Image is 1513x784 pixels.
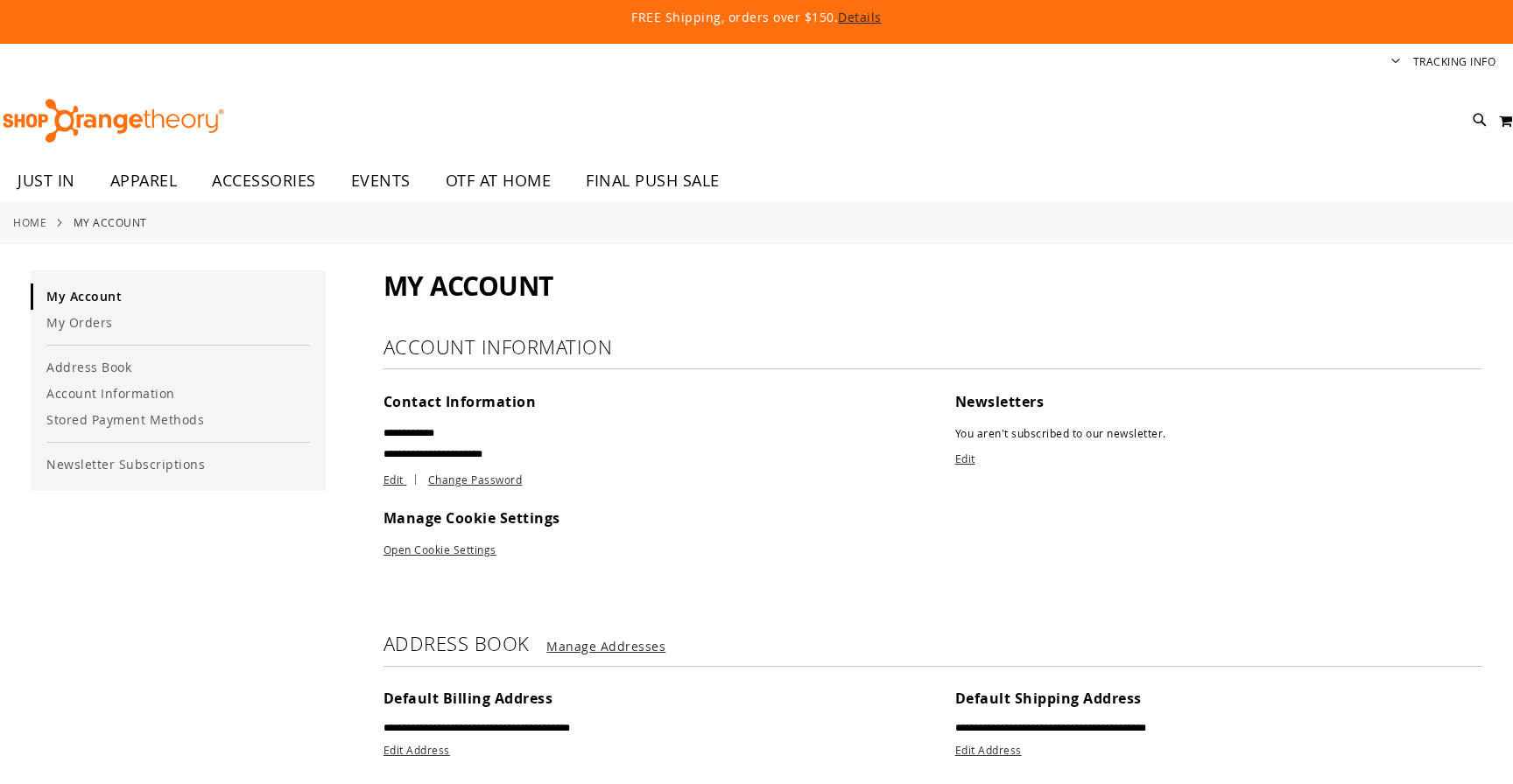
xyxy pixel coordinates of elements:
a: Stored Payment Methods [31,407,326,433]
span: OTF AT HOME [446,161,552,200]
strong: Account Information [384,334,613,360]
span: Manage Cookie Settings [384,508,560,528]
span: APPAREL [110,161,178,200]
span: EVENTS [351,161,411,200]
a: My Account [31,283,326,310]
a: Manage Addresses [546,638,665,654]
a: OTF AT HOME [428,161,569,201]
a: APPAREL [93,161,195,201]
span: Default Billing Address [384,689,553,708]
a: EVENTS [334,161,428,201]
a: Tracking Info [1413,54,1496,69]
button: Account menu [1391,54,1400,71]
span: Contact Information [384,392,537,411]
span: Default Shipping Address [955,689,1142,708]
a: Edit [955,451,975,465]
span: ACCESSORIES [212,161,316,200]
a: Newsletter Subscriptions [31,451,326,478]
a: ACCESSORIES [194,161,334,201]
a: Home [13,214,46,230]
a: Account Information [31,381,326,407]
a: My Orders [31,310,326,336]
strong: My Account [74,214,147,230]
p: You aren't subscribed to our newsletter. [955,423,1482,444]
span: FINAL PUSH SALE [586,161,720,200]
a: Change Password [428,472,523,486]
span: JUST IN [18,161,75,200]
a: Address Book [31,354,326,381]
span: My Account [384,268,553,304]
p: FREE Shipping, orders over $150. [231,9,1282,26]
a: Open Cookie Settings [384,542,496,556]
a: Edit Address [955,743,1022,757]
span: Newsletters [955,392,1045,411]
strong: Address Book [384,631,530,656]
a: Details [838,9,882,25]
span: Edit [384,472,404,486]
a: FINAL PUSH SALE [568,161,737,201]
a: Edit Address [384,743,450,757]
a: Edit [384,472,426,486]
